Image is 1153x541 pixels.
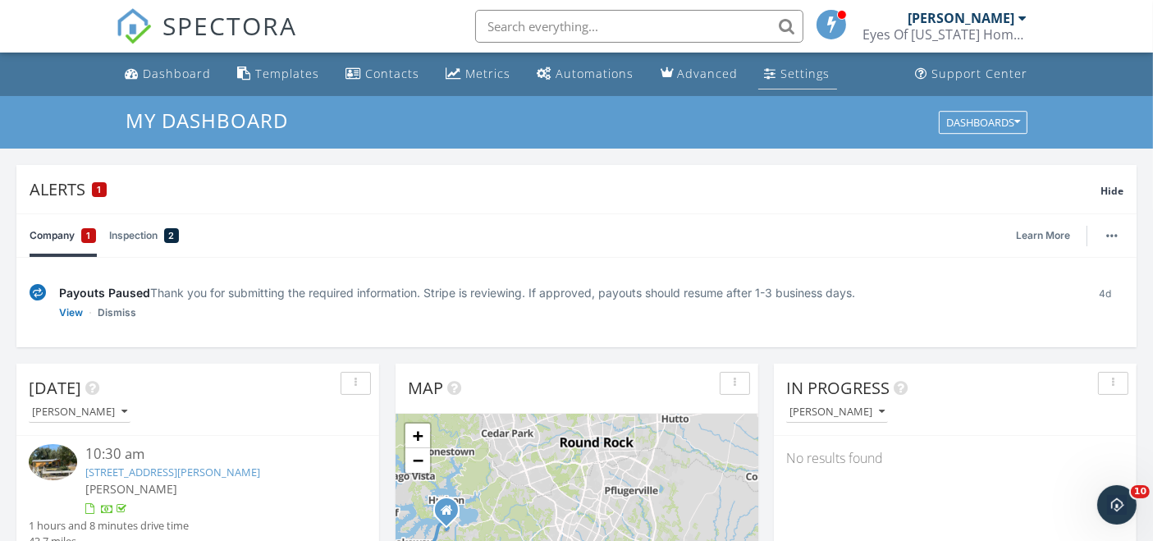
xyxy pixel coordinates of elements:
[85,465,260,479] a: [STREET_ADDRESS][PERSON_NAME]
[126,107,288,134] span: My Dashboard
[340,59,427,89] a: Contacts
[87,227,91,244] span: 1
[1106,234,1118,237] img: ellipsis-632cfdd7c38ec3a7d453.svg
[946,117,1020,128] div: Dashboards
[116,22,298,57] a: SPECTORA
[1087,284,1123,321] div: 4d
[1016,227,1080,244] a: Learn More
[59,305,83,321] a: View
[30,284,46,301] img: under-review-2fe708636b114a7f4b8d.svg
[1100,184,1123,198] span: Hide
[556,66,634,81] div: Automations
[59,286,150,300] span: Payouts Paused
[654,59,745,89] a: Advanced
[85,444,339,465] div: 10:30 am
[758,59,837,89] a: Settings
[408,377,443,399] span: Map
[256,66,320,81] div: Templates
[29,401,130,424] button: [PERSON_NAME]
[932,66,1028,81] div: Support Center
[144,66,212,81] div: Dashboard
[116,8,152,44] img: The Best Home Inspection Software - Spectora
[678,66,739,81] div: Advanced
[109,214,179,257] a: Inspection
[405,424,430,448] a: Zoom in
[32,406,127,418] div: [PERSON_NAME]
[1131,485,1150,498] span: 10
[440,59,518,89] a: Metrics
[781,66,830,81] div: Settings
[59,284,1073,301] div: Thank you for submitting the required information. Stripe is reviewing. If approved, payouts shou...
[774,436,1137,480] div: No results found
[1097,485,1137,525] iframe: Intercom live chat
[908,10,1015,26] div: [PERSON_NAME]
[531,59,641,89] a: Automations (Basic)
[29,377,81,399] span: [DATE]
[29,444,77,480] img: 9575138%2Fcover_photos%2Fc5DpJbal7Hwf7Vytzw3Q%2Fsmall.jpg
[30,214,96,257] a: Company
[29,518,189,534] div: 1 hours and 8 minutes drive time
[446,510,456,520] div: 14811 Broken Bow Trl, Austin TX 78734
[119,59,218,89] a: Dashboard
[466,66,511,81] div: Metrics
[163,8,298,43] span: SPECTORA
[863,26,1027,43] div: Eyes Of Texas Home Inspections
[939,111,1027,134] button: Dashboards
[366,66,420,81] div: Contacts
[98,184,102,195] span: 1
[909,59,1035,89] a: Support Center
[786,401,888,424] button: [PERSON_NAME]
[85,481,177,497] span: [PERSON_NAME]
[30,178,1100,200] div: Alerts
[231,59,327,89] a: Templates
[169,227,175,244] span: 2
[789,406,885,418] div: [PERSON_NAME]
[405,448,430,473] a: Zoom out
[475,10,803,43] input: Search everything...
[786,377,890,399] span: In Progress
[98,305,136,321] a: Dismiss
